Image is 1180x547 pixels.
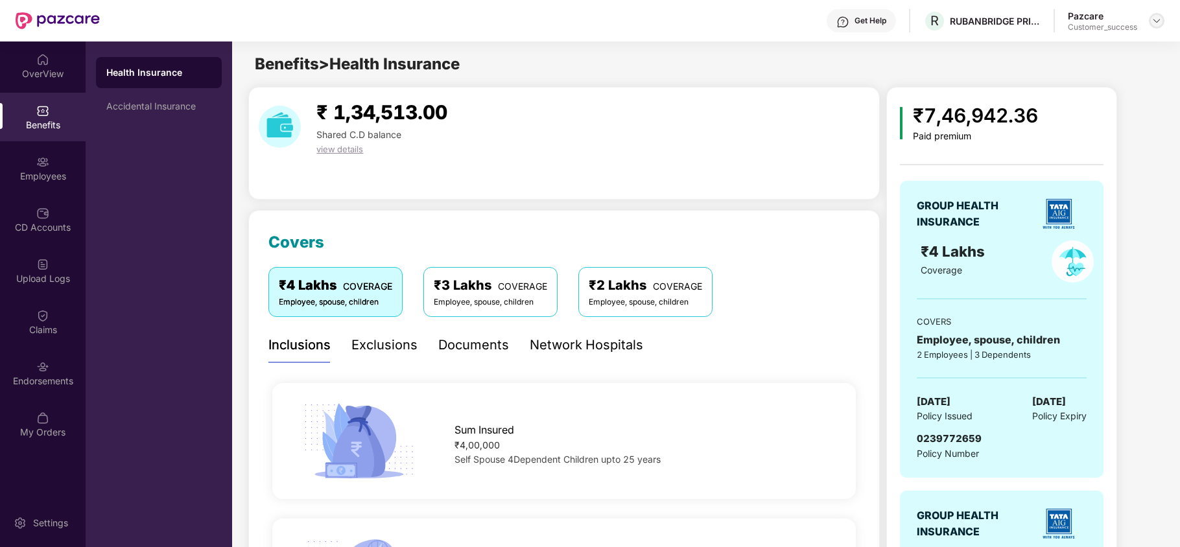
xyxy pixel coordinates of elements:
span: Policy Number [917,448,979,459]
img: svg+xml;base64,PHN2ZyBpZD0iSGVscC0zMngzMiIgeG1sbnM9Imh0dHA6Ly93d3cudzMub3JnLzIwMDAvc3ZnIiB3aWR0aD... [836,16,849,29]
img: svg+xml;base64,PHN2ZyBpZD0iQ2xhaW0iIHhtbG5zPSJodHRwOi8vd3d3LnczLm9yZy8yMDAwL3N2ZyIgd2lkdGg9IjIwIi... [36,309,49,322]
span: COVERAGE [498,281,547,292]
div: Paid premium [913,131,1038,142]
div: Get Help [855,16,886,26]
span: [DATE] [1032,394,1066,410]
span: Self Spouse 4Dependent Children upto 25 years [454,454,661,465]
img: svg+xml;base64,PHN2ZyBpZD0iQmVuZWZpdHMiIHhtbG5zPSJodHRwOi8vd3d3LnczLm9yZy8yMDAwL3N2ZyIgd2lkdGg9Ij... [36,104,49,117]
div: Settings [29,517,72,530]
span: ₹4 Lakhs [921,243,989,260]
img: svg+xml;base64,PHN2ZyBpZD0iSG9tZSIgeG1sbnM9Imh0dHA6Ly93d3cudzMub3JnLzIwMDAvc3ZnIiB3aWR0aD0iMjAiIG... [36,53,49,66]
div: COVERS [917,315,1087,328]
div: Documents [438,335,509,355]
img: icon [900,107,903,139]
div: Employee, spouse, children [589,296,702,308]
div: Health Insurance [106,66,211,79]
img: download [259,106,301,148]
div: GROUP HEALTH INSURANCE [917,198,1030,230]
div: Inclusions [268,335,331,355]
div: Customer_success [1068,22,1137,32]
img: insurerLogo [1036,501,1081,546]
div: Employee, spouse, children [279,296,392,308]
img: policyIcon [1052,240,1094,283]
img: svg+xml;base64,PHN2ZyBpZD0iRW1wbG95ZWVzIiB4bWxucz0iaHR0cDovL3d3dy53My5vcmcvMjAwMC9zdmciIHdpZHRoPS... [36,156,49,169]
div: Employee, spouse, children [917,332,1087,348]
span: Sum Insured [454,422,514,438]
div: 2 Employees | 3 Dependents [917,348,1087,361]
span: 0239772659 [917,432,982,445]
span: COVERAGE [653,281,702,292]
div: Accidental Insurance [106,101,211,111]
div: ₹3 Lakhs [434,275,547,296]
div: ₹4,00,000 [454,438,829,452]
div: GROUP HEALTH INSURANCE [917,507,1030,540]
span: view details [316,144,363,154]
span: Shared C.D balance [316,129,401,140]
div: Network Hospitals [530,335,643,355]
img: icon [299,399,419,483]
div: RUBANBRIDGE PRIVATE LIMITED [950,15,1041,27]
img: svg+xml;base64,PHN2ZyBpZD0iQ0RfQWNjb3VudHMiIGRhdGEtbmFtZT0iQ0QgQWNjb3VudHMiIHhtbG5zPSJodHRwOi8vd3... [36,207,49,220]
div: Exclusions [351,335,418,355]
div: ₹2 Lakhs [589,275,702,296]
span: Benefits > Health Insurance [255,54,460,73]
div: ₹4 Lakhs [279,275,392,296]
div: Pazcare [1068,10,1137,22]
img: svg+xml;base64,PHN2ZyBpZD0iRHJvcGRvd24tMzJ4MzIiIHhtbG5zPSJodHRwOi8vd3d3LnczLm9yZy8yMDAwL3N2ZyIgd2... [1151,16,1162,26]
span: ₹ 1,34,513.00 [316,100,447,124]
img: svg+xml;base64,PHN2ZyBpZD0iU2V0dGluZy0yMHgyMCIgeG1sbnM9Imh0dHA6Ly93d3cudzMub3JnLzIwMDAvc3ZnIiB3aW... [14,517,27,530]
span: [DATE] [917,394,950,410]
img: New Pazcare Logo [16,12,100,29]
span: Covers [268,233,324,251]
span: R [930,13,939,29]
span: Policy Issued [917,409,973,423]
span: Coverage [921,264,962,275]
div: ₹7,46,942.36 [913,100,1038,131]
span: Policy Expiry [1032,409,1087,423]
img: svg+xml;base64,PHN2ZyBpZD0iVXBsb2FkX0xvZ3MiIGRhdGEtbmFtZT0iVXBsb2FkIExvZ3MiIHhtbG5zPSJodHRwOi8vd3... [36,258,49,271]
img: insurerLogo [1036,191,1081,237]
span: COVERAGE [343,281,392,292]
img: svg+xml;base64,PHN2ZyBpZD0iTXlfT3JkZXJzIiBkYXRhLW5hbWU9Ik15IE9yZGVycyIgeG1sbnM9Imh0dHA6Ly93d3cudz... [36,412,49,425]
img: svg+xml;base64,PHN2ZyBpZD0iRW5kb3JzZW1lbnRzIiB4bWxucz0iaHR0cDovL3d3dy53My5vcmcvMjAwMC9zdmciIHdpZH... [36,360,49,373]
div: Employee, spouse, children [434,296,547,308]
